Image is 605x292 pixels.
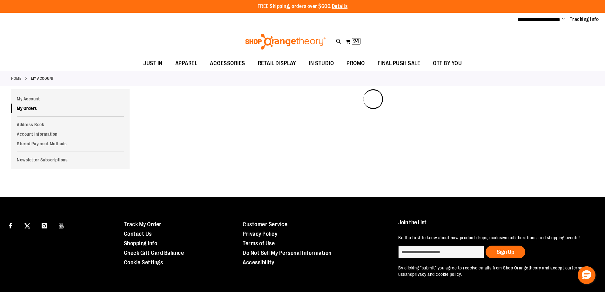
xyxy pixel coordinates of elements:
a: PROMO [340,56,371,71]
a: Account Information [11,129,130,139]
a: RETAIL DISPLAY [252,56,303,71]
button: Sign Up [486,246,525,258]
a: My Account [11,94,130,104]
p: FREE Shipping, orders over $600. [258,3,348,10]
a: ACCESSORIES [204,56,252,71]
a: Stored Payment Methods [11,139,130,148]
p: Be the first to know about new product drops, exclusive collaborations, and shopping events! [398,234,590,241]
a: Customer Service [243,221,287,227]
a: Visit our X page [22,220,33,231]
img: Twitter [24,223,30,229]
span: IN STUDIO [309,56,334,71]
a: Details [332,3,348,9]
a: APPAREL [169,56,204,71]
a: Newsletter Subscriptions [11,155,130,165]
a: Shopping Info [124,240,158,247]
a: JUST IN [137,56,169,71]
p: By clicking "submit" you agree to receive emails from Shop Orangetheory and accept our and [398,265,590,277]
a: OTF BY YOU [427,56,468,71]
strong: My Account [31,76,54,81]
a: Privacy Policy [243,231,277,237]
a: Track My Order [124,221,162,227]
a: FINAL PUSH SALE [371,56,427,71]
span: RETAIL DISPLAY [258,56,296,71]
span: 24 [353,38,359,44]
a: Visit our Youtube page [56,220,67,231]
span: Sign Up [497,249,514,255]
a: Visit our Facebook page [5,220,16,231]
h4: Join the List [398,220,590,231]
input: enter email [398,246,484,258]
span: FINAL PUSH SALE [378,56,420,71]
span: JUST IN [143,56,163,71]
button: Hello, have a question? Let’s chat. [578,266,595,284]
a: Address Book [11,120,130,129]
a: Home [11,76,21,81]
a: privacy and cookie policy. [412,272,462,277]
a: Terms of Use [243,240,275,247]
button: Account menu [562,16,565,23]
span: OTF BY YOU [433,56,462,71]
a: Tracking Info [570,16,599,23]
a: My Orders [11,104,130,113]
span: APPAREL [175,56,198,71]
a: Do Not Sell My Personal Information [243,250,332,256]
a: Check Gift Card Balance [124,250,184,256]
span: PROMO [346,56,365,71]
a: IN STUDIO [303,56,340,71]
a: Visit our Instagram page [39,220,50,231]
img: Shop Orangetheory [244,34,326,50]
a: Cookie Settings [124,259,163,266]
a: Contact Us [124,231,152,237]
a: Accessibility [243,259,274,266]
span: ACCESSORIES [210,56,245,71]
